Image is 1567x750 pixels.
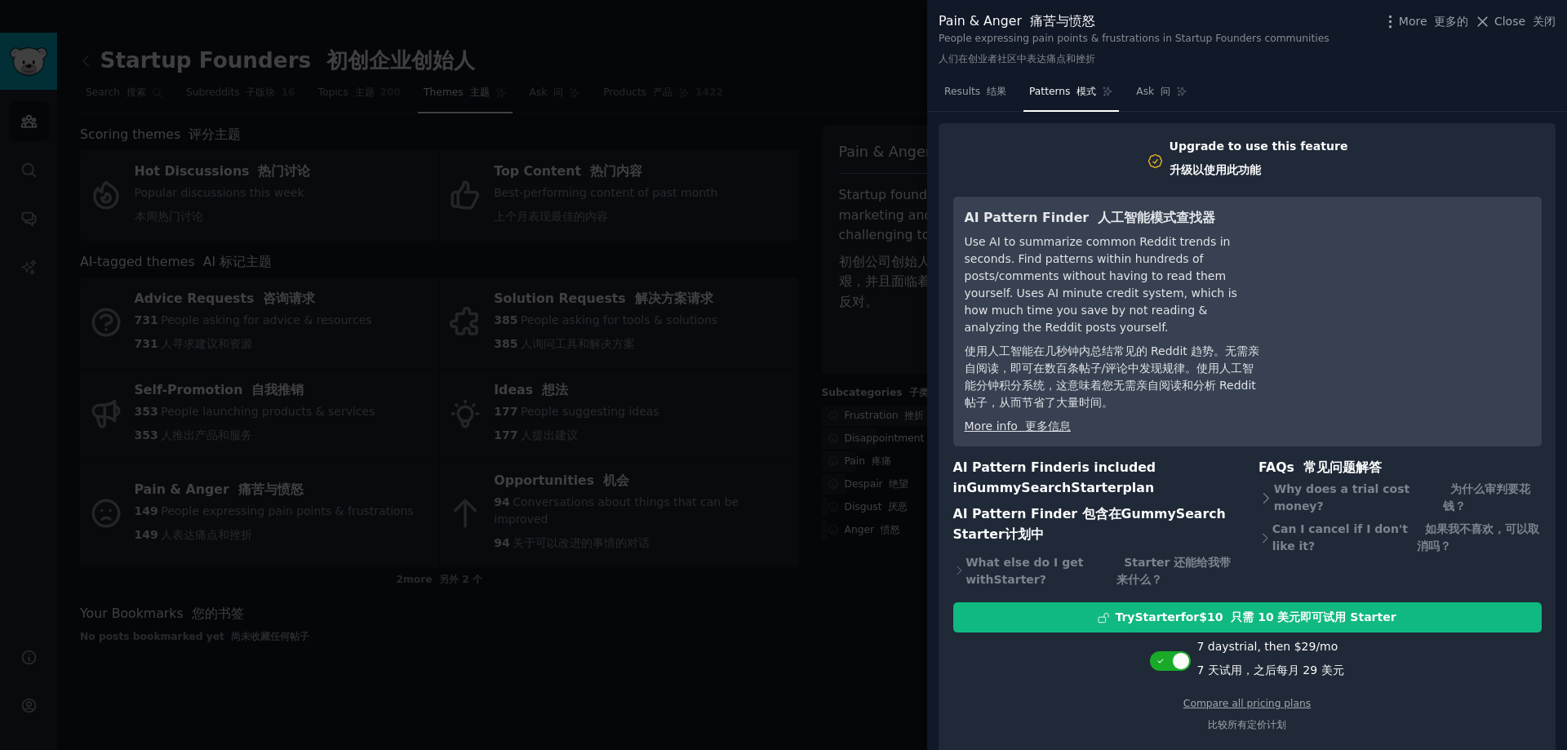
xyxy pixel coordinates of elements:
[1196,663,1343,677] font: 7 天试用，之后每月 29 美元
[1285,208,1530,331] iframe: YouTube video player
[1130,79,1193,113] a: Ask 问
[966,480,1122,495] span: GummySearch Starter
[953,506,1226,542] font: AI Pattern Finder 包含在 计划中
[1443,482,1531,513] font: 为什么审判要花钱？
[1494,13,1556,30] span: Close
[1161,86,1170,97] font: 问
[1030,13,1095,29] font: 痛苦与愤怒
[1303,459,1382,475] font: 常见问题解答
[1170,138,1348,185] div: Upgrade to use this feature
[1076,86,1096,97] font: 模式
[965,208,1263,229] h3: AI Pattern Finder
[953,602,1542,632] button: TryStarterfor$10 只需 10 美元即可试用 Starter
[939,79,1012,113] a: Results 结果
[965,233,1263,418] div: Use AI to summarize common Reddit trends in seconds. Find patterns within hundreds of posts/comme...
[1533,15,1556,28] font: 关闭
[1196,638,1343,686] div: 7 days trial, then $ 29 /mo
[1399,13,1469,30] span: More
[1258,478,1542,518] div: Why does a trial cost money?
[1025,419,1071,433] font: 更多信息
[1098,210,1215,225] font: 人工智能模式查找器
[1116,556,1232,586] font: Starter 还能给我带来什么？
[1170,163,1261,176] font: 升级以使用此功能
[965,419,1071,433] a: More info 更多信息
[965,344,1260,409] font: 使用人工智能在几秒钟内总结常见的 Reddit 趋势。无需亲自阅读，即可在数百条帖子/评论中发现规律。使用人工智能分钟积分系统，这意味着您无需亲自阅读和分析 Reddit 帖子，从而节省了大量时间。
[1208,719,1286,730] font: 比较所有定价计划
[1029,85,1096,100] span: Patterns
[1417,522,1539,553] font: 如果我不喜欢，可以取消吗？
[1136,85,1170,100] span: Ask
[987,86,1006,97] font: 结果
[1183,698,1311,730] a: Compare all pricing plans比较所有定价计划
[1258,518,1542,558] div: Can I cancel if I don't like it?
[953,506,1226,542] span: GummySearch Starter
[944,85,1006,100] span: Results
[1474,13,1556,30] button: Close 关闭
[953,551,1236,591] div: What else do I get with Starter ?
[939,32,1330,73] div: People expressing pain points & frustrations in Startup Founders communities
[1023,79,1119,113] a: Patterns 模式
[939,53,1095,64] font: 人们在创业者社区中表达痛点和挫折
[1258,458,1542,478] h3: FAQs
[1382,13,1469,30] button: More 更多的
[1231,610,1396,624] font: 只需 10 美元即可试用 Starter
[1434,15,1468,28] font: 更多的
[1115,609,1396,626] div: Try Starter for $10
[939,11,1330,32] div: Pain & Anger
[953,458,1236,551] h3: AI Pattern Finder is included in plan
